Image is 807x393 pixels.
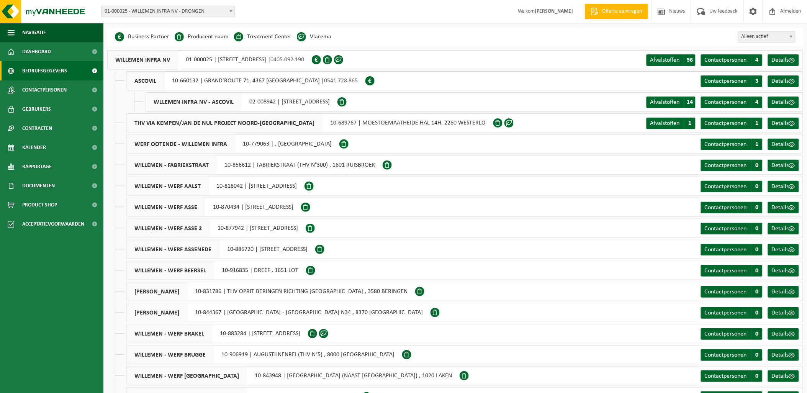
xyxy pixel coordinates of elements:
a: Contactpersonen 0 [701,202,763,213]
a: Details [768,223,799,234]
span: Contactpersonen [22,80,67,100]
span: WILLEMEN - WERF ASSE 2 [127,219,210,237]
span: WILLEMEN - WERF BRAKEL [127,324,212,343]
div: 10-831786 | THV OPRIT BERINGEN RICHTING [GEOGRAPHIC_DATA] , 3580 BERINGEN [126,282,415,301]
span: Contracten [22,119,52,138]
span: 0 [751,349,763,361]
span: Details [772,310,789,316]
div: 10-818042 | [STREET_ADDRESS] [126,177,304,196]
a: Details [768,181,799,192]
a: Contactpersonen 4 [701,54,763,66]
a: Details [768,160,799,171]
span: Contactpersonen [705,310,747,316]
a: Details [768,286,799,298]
div: 02-008942 | [STREET_ADDRESS] [146,92,337,111]
a: Details [768,139,799,150]
div: 10-916835 | DREEF , 1651 LOT [126,261,306,280]
span: 0 [751,328,763,340]
span: Contactpersonen [705,331,747,337]
span: Contactpersonen [705,57,747,63]
span: Contactpersonen [705,268,747,274]
a: Contactpersonen 0 [701,244,763,255]
span: 0 [751,307,763,319]
span: [PERSON_NAME] [127,282,187,301]
span: WLLEMEN INFRA NV - ASCOVIL [146,93,242,111]
span: Contactpersonen [705,205,747,211]
a: Details [768,307,799,319]
div: 10-883284 | [STREET_ADDRESS] [126,324,308,343]
span: WILLEMEN - WERF ASSE [127,198,205,216]
div: 10-856612 | FABRIEKSTRAAT (THV N°300) , 1601 RUISBROEK [126,156,383,175]
span: WERF OOTENDE - WILLEMEN INFRA [127,135,235,153]
li: Vlarema [297,31,331,43]
strong: [PERSON_NAME] [535,8,573,14]
a: Details [768,370,799,382]
a: Details [768,118,799,129]
span: 4 [751,97,763,108]
a: Contactpersonen 1 [701,118,763,129]
span: Documenten [22,176,55,195]
span: 01-000025 - WILLEMEN INFRA NV - DRONGEN [101,6,235,17]
span: 0 [751,202,763,213]
a: Afvalstoffen 56 [647,54,696,66]
a: Contactpersonen 0 [701,160,763,171]
span: 14 [684,97,696,108]
span: WILLEMEN - FABRIEKSTRAAT [127,156,217,174]
span: Details [772,99,789,105]
span: Afvalstoffen [650,99,680,105]
span: THV VIA KEMPEN/JAN DE NUL PROJECT NOORD-[GEOGRAPHIC_DATA] [127,114,322,132]
span: Details [772,289,789,295]
a: Contactpersonen 0 [701,223,763,234]
span: 0 [751,286,763,298]
li: Producent naam [175,31,229,43]
span: Details [772,226,789,232]
span: WILLEMEN - WERF BEERSEL [127,261,214,280]
span: 0 [751,244,763,255]
a: Offerte aanvragen [585,4,648,19]
a: Details [768,97,799,108]
span: Acceptatievoorwaarden [22,215,84,234]
span: 1 [751,139,763,150]
span: 56 [684,54,696,66]
span: 1 [684,118,696,129]
span: Details [772,141,789,147]
span: Contactpersonen [705,289,747,295]
span: Rapportage [22,157,52,176]
span: Bedrijfsgegevens [22,61,67,80]
span: Details [772,120,789,126]
span: Alleen actief [738,31,796,43]
li: Treatment Center [234,31,291,43]
span: Details [772,162,789,169]
span: Gebruikers [22,100,51,119]
span: Navigatie [22,23,46,42]
a: Contactpersonen 3 [701,75,763,87]
a: Contactpersonen 0 [701,307,763,319]
span: Dashboard [22,42,51,61]
span: Afvalstoffen [650,57,680,63]
div: 10-870434 | [STREET_ADDRESS] [126,198,301,217]
span: WILLEMEN - WERF [GEOGRAPHIC_DATA] [127,367,247,385]
span: [PERSON_NAME] [127,303,187,322]
span: 0 [751,181,763,192]
a: Contactpersonen 0 [701,181,763,192]
span: Details [772,205,789,211]
span: 0 [751,223,763,234]
a: Details [768,349,799,361]
span: 1 [751,118,763,129]
span: 0541.728.865 [324,78,358,84]
a: Details [768,75,799,87]
span: 4 [751,54,763,66]
span: WILLEMEN - WERF BRUGGE [127,346,214,364]
span: WILLEMEN INFRA NV [108,51,178,69]
span: Details [772,78,789,84]
a: Details [768,202,799,213]
span: Product Shop [22,195,57,215]
span: Kalender [22,138,46,157]
a: Afvalstoffen 1 [647,118,696,129]
span: 0 [751,265,763,277]
span: Contactpersonen [705,141,747,147]
span: Contactpersonen [705,352,747,358]
div: 01-000025 | [STREET_ADDRESS] | [107,50,312,69]
div: 10-886720 | [STREET_ADDRESS] [126,240,315,259]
